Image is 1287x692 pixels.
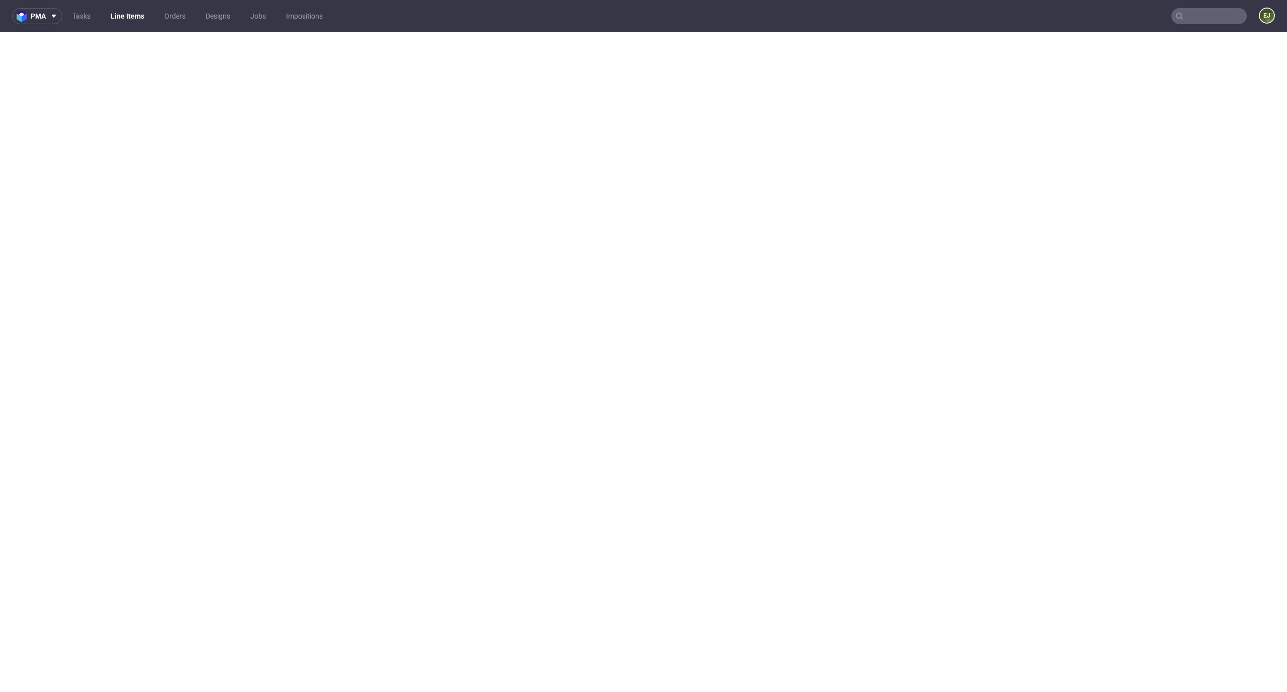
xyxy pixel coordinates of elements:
figcaption: EJ [1260,9,1274,23]
a: Tasks [66,8,97,24]
a: Jobs [244,8,272,24]
a: Designs [200,8,236,24]
span: pma [31,13,46,20]
button: pma [12,8,62,24]
img: logo [17,11,31,22]
a: Orders [158,8,192,24]
a: Line Items [105,8,150,24]
a: Impositions [280,8,329,24]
